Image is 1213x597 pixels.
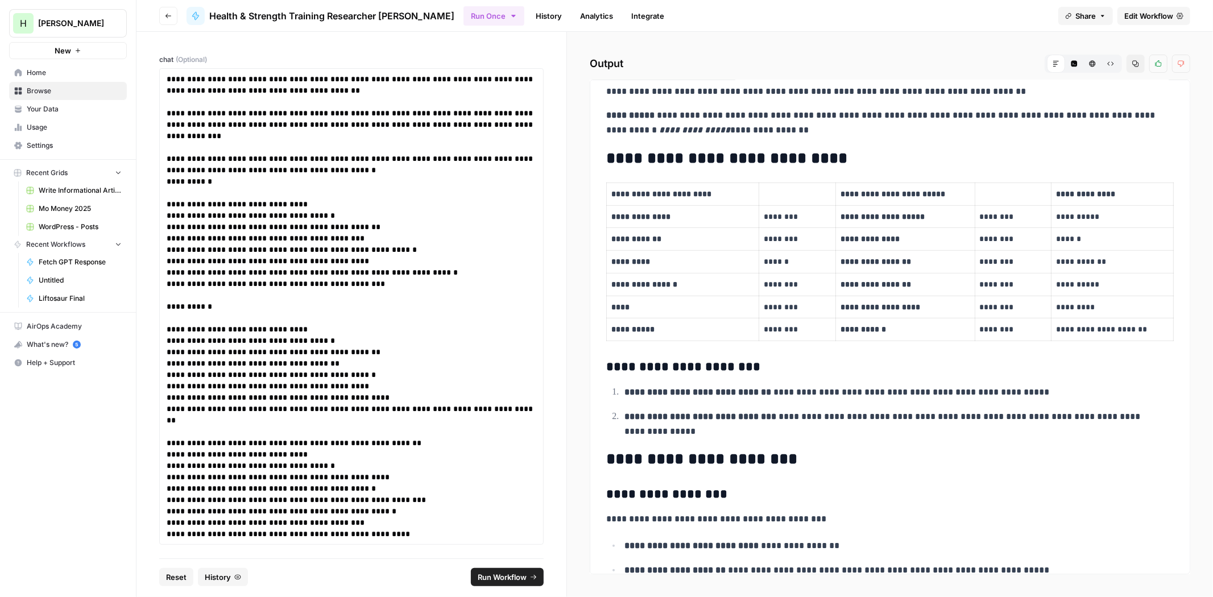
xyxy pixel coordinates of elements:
button: Run Once [463,6,524,26]
a: Mo Money 2025 [21,200,127,218]
span: AirOps Academy [27,321,122,331]
a: Usage [9,118,127,136]
button: Recent Grids [9,164,127,181]
button: History [198,568,248,586]
span: H [20,16,27,30]
a: Analytics [573,7,620,25]
span: Home [27,68,122,78]
a: Edit Workflow [1117,7,1190,25]
button: Reset [159,568,193,586]
a: Browse [9,82,127,100]
a: Write Informational Article [21,181,127,200]
label: chat [159,55,544,65]
span: New [55,45,71,56]
text: 5 [75,342,78,347]
span: Recent Workflows [26,239,85,250]
span: Liftosaur Final [39,293,122,304]
a: Your Data [9,100,127,118]
span: Your Data [27,104,122,114]
span: WordPress - Posts [39,222,122,232]
span: Mo Money 2025 [39,204,122,214]
span: Write Informational Article [39,185,122,196]
a: Health & Strength Training Researcher [PERSON_NAME] [187,7,454,25]
a: WordPress - Posts [21,218,127,236]
span: Fetch GPT Response [39,257,122,267]
button: Workspace: Hasbrook [9,9,127,38]
a: AirOps Academy [9,317,127,335]
a: Settings [9,136,127,155]
a: Liftosaur Final [21,289,127,308]
button: Share [1058,7,1113,25]
button: Help + Support [9,354,127,372]
span: Share [1075,10,1096,22]
span: Usage [27,122,122,132]
span: History [205,571,231,583]
span: Health & Strength Training Researcher [PERSON_NAME] [209,9,454,23]
h2: Output [590,55,1190,73]
div: What's new? [10,336,126,353]
span: (Optional) [176,55,207,65]
span: [PERSON_NAME] [38,18,107,29]
span: Recent Grids [26,168,68,178]
span: Run Workflow [478,571,527,583]
a: History [529,7,569,25]
a: Home [9,64,127,82]
span: Untitled [39,275,122,285]
button: New [9,42,127,59]
span: Settings [27,140,122,151]
span: Reset [166,571,187,583]
a: Fetch GPT Response [21,253,127,271]
a: Untitled [21,271,127,289]
span: Edit Workflow [1124,10,1173,22]
span: Browse [27,86,122,96]
span: Help + Support [27,358,122,368]
button: Run Workflow [471,568,544,586]
a: 5 [73,341,81,349]
button: Recent Workflows [9,236,127,253]
button: What's new? 5 [9,335,127,354]
a: Integrate [624,7,671,25]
